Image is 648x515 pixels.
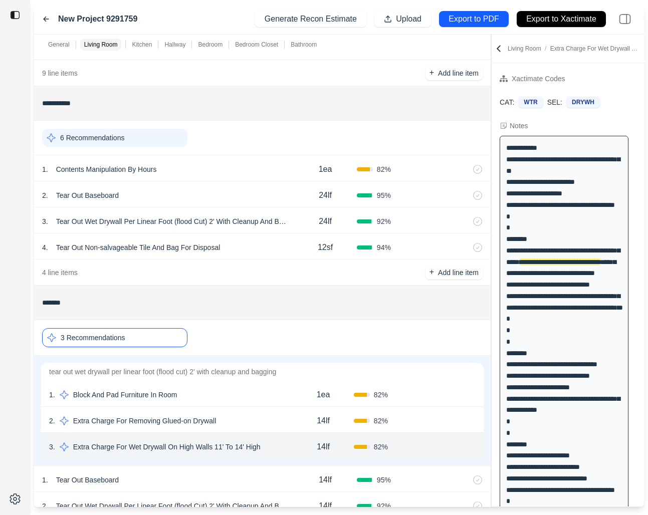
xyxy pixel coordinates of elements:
p: 4 . [42,242,48,252]
p: + [429,67,434,79]
p: 14lf [319,474,332,486]
p: 6 Recommendations [60,133,124,143]
p: Add line item [438,268,479,278]
p: Block And Pad Furniture In Room [69,388,181,402]
span: 95 % [377,190,391,200]
div: Notes [510,121,528,131]
p: 3 . [42,216,48,226]
p: Generate Recon Estimate [265,14,357,25]
p: 1 . [49,390,55,400]
span: / [541,45,550,52]
span: 95 % [377,475,391,485]
p: Hallway [164,41,185,49]
p: Tear Out Wet Drywall Per Linear Foot (flood Cut) 2' With Cleanup And Bagging [52,214,294,228]
p: 2 . [42,190,48,200]
p: Add line item [438,68,479,78]
p: tear out wet drywall per linear foot (flood cut) 2' with cleanup and bagging [41,363,484,381]
p: Bedroom [198,41,223,49]
span: 82 % [374,416,388,426]
p: 24lf [319,189,332,201]
p: 14lf [319,500,332,512]
img: right-panel.svg [614,8,636,30]
p: Living Room [508,45,642,53]
span: 92 % [377,216,391,226]
span: 92 % [377,501,391,511]
span: 94 % [377,242,391,252]
span: 82 % [377,164,391,174]
p: SEL: [547,97,562,107]
p: 1ea [317,389,330,401]
img: toggle sidebar [10,10,20,20]
p: + [429,267,434,278]
p: 14lf [317,415,330,427]
div: Xactimate Codes [512,73,565,85]
p: Bedroom Closet [235,41,278,49]
p: 14lf [317,441,330,453]
button: Export to Xactimate [517,11,606,27]
p: 1 . [42,475,48,485]
p: Tear Out Wet Drywall Per Linear Foot (flood Cut) 2' With Cleanup And Bagging [52,499,294,513]
p: CAT: [500,97,514,107]
p: Contents Manipulation By Hours [52,162,161,176]
button: Export to PDF [439,11,509,27]
p: Tear Out Baseboard [52,473,123,487]
p: Bathroom [291,41,317,49]
div: DRYWH [566,97,600,108]
p: 4 line items [42,268,78,278]
p: Tear Out Baseboard [52,188,123,202]
p: Tear Out Non-salvageable Tile And Bag For Disposal [52,240,225,254]
button: +Add line item [425,66,483,80]
div: WTR [518,97,543,108]
p: 2 . [42,501,48,511]
p: Kitchen [132,41,152,49]
button: +Add line item [425,266,483,280]
span: 82 % [374,390,388,400]
p: 1 . [42,164,48,174]
p: 2 . [49,416,55,426]
p: 12sf [318,241,333,253]
p: Extra Charge For Wet Drywall On High Walls 11' To 14' High [69,440,265,454]
p: 9 line items [42,68,78,78]
p: Extra Charge For Removing Glued-on Drywall [69,414,221,428]
span: 82 % [374,442,388,452]
p: 1ea [319,163,332,175]
button: Upload [374,11,431,27]
p: Export to PDF [449,14,499,25]
p: 3 Recommendations [61,333,125,343]
p: General [48,41,70,49]
p: Export to Xactimate [526,14,596,25]
p: 3 . [49,442,55,452]
p: Living Room [84,41,118,49]
label: New Project 9291759 [58,13,137,25]
button: Generate Recon Estimate [255,11,366,27]
p: 24lf [319,215,332,227]
p: Upload [396,14,421,25]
